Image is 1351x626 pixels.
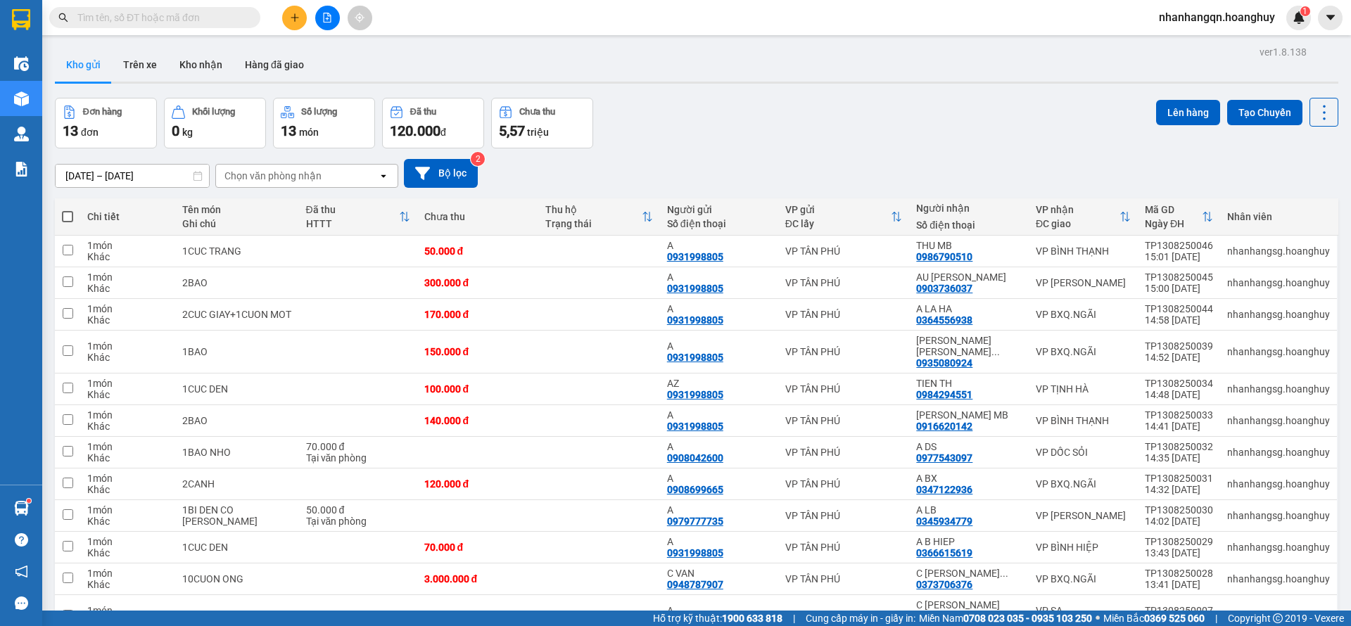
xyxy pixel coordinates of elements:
div: Đã thu [410,107,436,117]
div: 14:58 [DATE] [1145,314,1213,326]
div: 1 món [87,441,167,452]
div: VP TÂN PHÚ [785,573,903,585]
th: Toggle SortBy [1029,198,1138,236]
div: 0935080924 [916,357,972,369]
div: 140.000 đ [424,415,532,426]
sup: 1 [27,499,31,503]
div: nhanhangsg.hoanghuy [1227,510,1330,521]
div: TP1308250033 [1145,409,1213,421]
span: Cung cấp máy in - giấy in: [806,611,915,626]
div: 0916620142 [916,421,972,432]
div: HTTT [306,218,399,229]
div: 0931998805 [667,547,723,558]
button: Chưa thu5,57 triệu [491,98,593,148]
div: 1CUC DEN [182,542,292,553]
div: A B HIEP [916,536,1022,547]
div: Khác [87,421,167,432]
div: VP TÂN PHÚ [785,447,903,458]
div: ĐC lấy [785,218,892,229]
div: nhanhangsg.hoanghuy [1227,346,1330,357]
div: VP TÂN PHÚ [785,383,903,395]
th: Toggle SortBy [538,198,660,236]
div: A [667,272,771,283]
sup: 2 [471,152,485,166]
div: Đã thu [306,204,399,215]
div: 1 món [87,272,167,283]
div: TP1308250045 [1145,272,1213,283]
div: 50.000 đ [424,245,532,257]
div: VP gửi [785,204,892,215]
div: Ngày ĐH [1145,218,1202,229]
input: Select a date range. [56,165,209,187]
span: Miền Bắc [1103,611,1205,626]
div: A [667,536,771,547]
div: A [667,605,771,616]
button: file-add [315,6,340,30]
span: món [299,127,319,138]
div: 0931998805 [667,251,723,262]
span: 13 [63,122,78,139]
div: 0373706376 [916,579,972,590]
div: 0931998805 [667,314,723,326]
div: 1 món [87,240,167,251]
span: 5,57 [499,122,525,139]
button: Bộ lọc [404,159,478,188]
div: Khác [87,283,167,294]
div: nhanhangsg.hoanghuy [1227,277,1330,288]
div: 0908042600 [667,452,723,464]
div: TIEN TH [916,378,1022,389]
div: A [667,240,771,251]
div: Người nhận [916,203,1022,214]
div: 0986790510 [916,251,972,262]
div: Khác [87,484,167,495]
div: 120.000 đ [424,478,532,490]
div: Khác [87,352,167,363]
div: A [667,409,771,421]
span: 120.000 [390,122,440,139]
div: A [667,504,771,516]
span: copyright [1273,613,1283,623]
div: 900.000 đ [424,611,532,622]
div: Khác [87,251,167,262]
div: 0931998805 [667,283,723,294]
div: Khác [87,452,167,464]
div: ĐC giao [1036,218,1120,229]
div: Chưa thu [424,211,532,222]
th: Toggle SortBy [1138,198,1220,236]
div: A LA HA [916,303,1022,314]
div: 0984294551 [916,389,972,400]
div: KIM TAI TR QUANG TRONG TP Q NGAI [916,335,1022,357]
div: 0979777735 [667,516,723,527]
div: 2CUC GIAY+1CUON MOT [182,309,292,320]
div: Tên món [182,204,292,215]
div: VP DỐC SỎI [1036,447,1131,458]
div: 1CUC TRANG [182,245,292,257]
div: TP1308250039 [1145,340,1213,352]
span: message [15,596,28,610]
div: 14:32 [DATE] [1145,484,1213,495]
div: VP [PERSON_NAME] [1036,510,1131,521]
span: 13 [281,122,296,139]
div: VP BXQ.NGÃI [1036,478,1131,490]
div: Số điện thoại [916,219,1022,231]
button: Hàng đã giao [234,48,315,82]
div: 15:01 [DATE] [1145,251,1213,262]
div: 1BAO [182,346,292,357]
div: A [667,473,771,484]
div: Chi tiết [87,211,167,222]
div: HÔNG DUNG MB [916,409,1022,421]
div: VP BÌNH THẠNH [1036,245,1131,257]
div: Khác [87,547,167,558]
div: 14:52 [DATE] [1145,352,1213,363]
div: A BX [916,473,1022,484]
span: | [793,611,795,626]
div: 1 món [87,568,167,579]
div: TP1308250029 [1145,536,1213,547]
div: TP1308250034 [1145,378,1213,389]
span: | [1215,611,1217,626]
div: C VUONG SA KY [916,599,1022,622]
div: TP1308250007 [1145,605,1213,616]
span: Miền Nam [919,611,1092,626]
div: 1BAO NHO [182,447,292,458]
div: A LB [916,504,1022,516]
